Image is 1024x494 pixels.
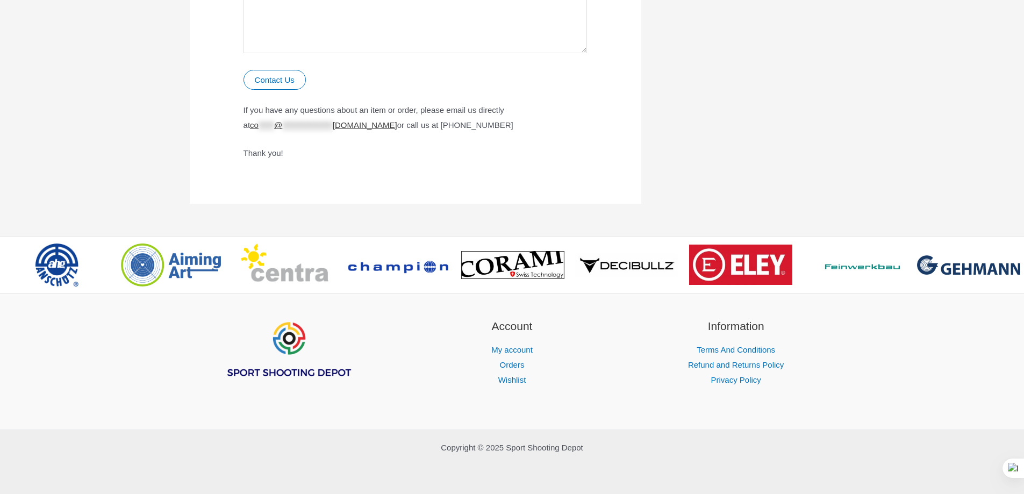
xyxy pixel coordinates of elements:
[244,146,588,161] p: Thank you!
[491,345,533,354] a: My account
[688,360,784,369] a: Refund and Returns Policy
[244,70,306,90] button: Contact Us
[638,342,835,388] nav: Information
[413,318,611,335] h2: Account
[413,318,611,388] aside: Footer Widget 2
[250,120,397,130] span: This contact has been encoded by Anti-Spam by CleanTalk. Click to decode. To finish the decoding ...
[689,245,792,285] img: brand logo
[711,375,761,384] a: Privacy Policy
[413,342,611,388] nav: Account
[500,360,525,369] a: Orders
[638,318,835,388] aside: Footer Widget 3
[190,318,387,405] aside: Footer Widget 1
[190,440,835,455] p: Copyright © 2025 Sport Shooting Depot
[638,318,835,335] h2: Information
[697,345,775,354] a: Terms And Conditions
[244,103,588,133] p: If you have any questions about an item or order, please email us directly at or call us at [PHON...
[498,375,526,384] a: Wishlist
